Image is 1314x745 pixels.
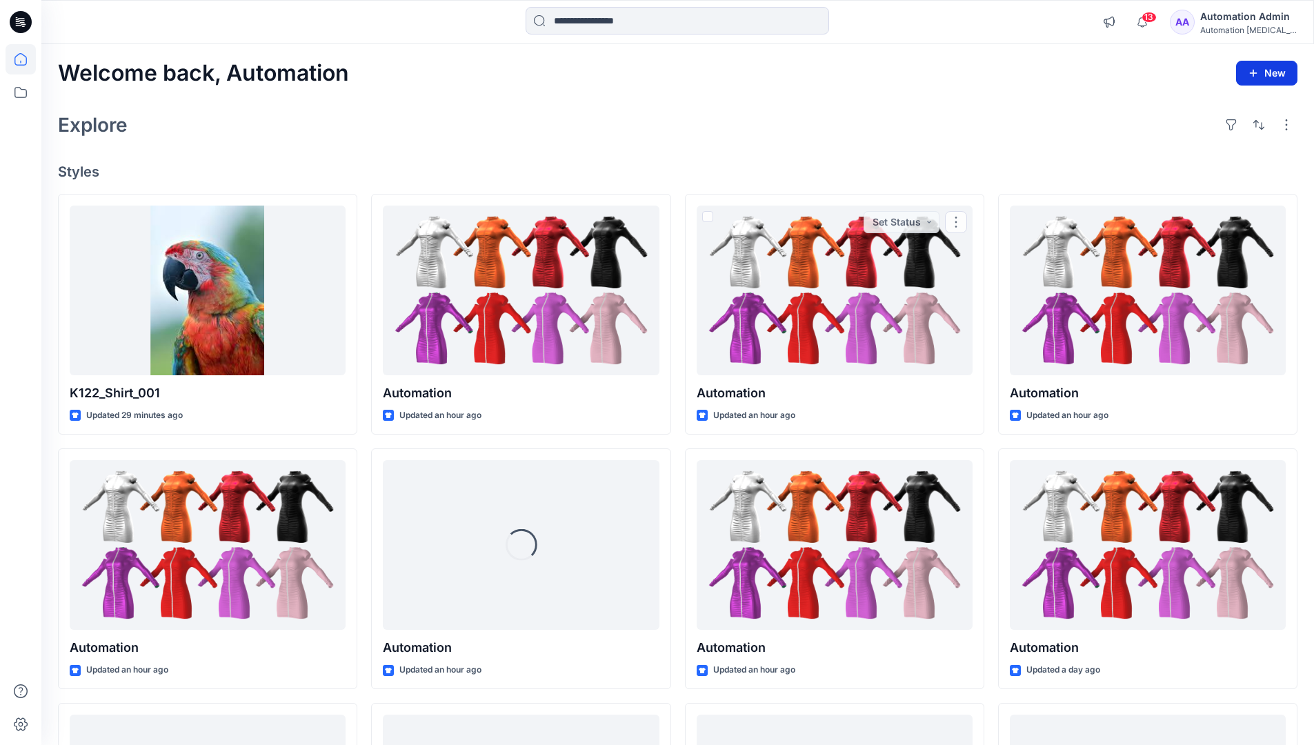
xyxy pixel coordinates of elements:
[1200,25,1297,35] div: Automation [MEDICAL_DATA]...
[1170,10,1195,34] div: AA
[70,384,346,403] p: K122_Shirt_001
[1010,638,1286,657] p: Automation
[58,61,349,86] h2: Welcome back, Automation
[1010,384,1286,403] p: Automation
[86,663,168,677] p: Updated an hour ago
[713,408,795,423] p: Updated an hour ago
[70,638,346,657] p: Automation
[399,408,481,423] p: Updated an hour ago
[713,663,795,677] p: Updated an hour ago
[383,206,659,376] a: Automation
[1026,663,1100,677] p: Updated a day ago
[697,638,973,657] p: Automation
[1026,408,1108,423] p: Updated an hour ago
[697,206,973,376] a: Automation
[1142,12,1157,23] span: 13
[1010,206,1286,376] a: Automation
[383,638,659,657] p: Automation
[383,384,659,403] p: Automation
[86,408,183,423] p: Updated 29 minutes ago
[1010,460,1286,630] a: Automation
[58,163,1297,180] h4: Styles
[697,384,973,403] p: Automation
[1236,61,1297,86] button: New
[697,460,973,630] a: Automation
[70,460,346,630] a: Automation
[70,206,346,376] a: K122_Shirt_001
[399,663,481,677] p: Updated an hour ago
[1200,8,1297,25] div: Automation Admin
[58,114,128,136] h2: Explore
